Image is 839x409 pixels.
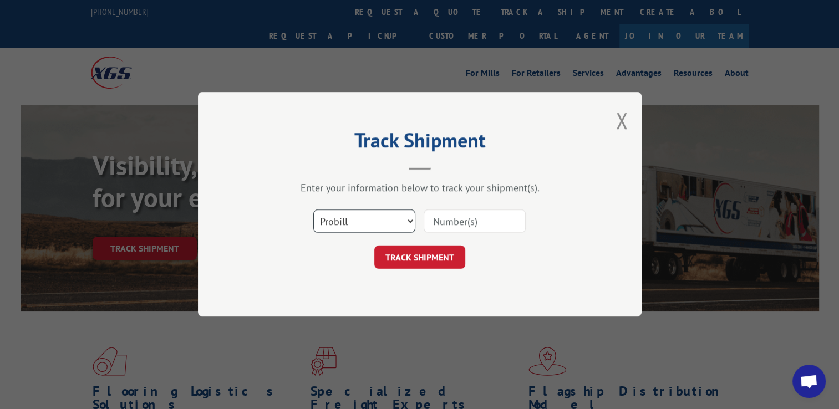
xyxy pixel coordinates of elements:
button: Close modal [616,106,628,135]
button: TRACK SHIPMENT [374,246,465,269]
div: Open chat [792,365,826,398]
input: Number(s) [424,210,526,233]
div: Enter your information below to track your shipment(s). [253,182,586,195]
h2: Track Shipment [253,132,586,154]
